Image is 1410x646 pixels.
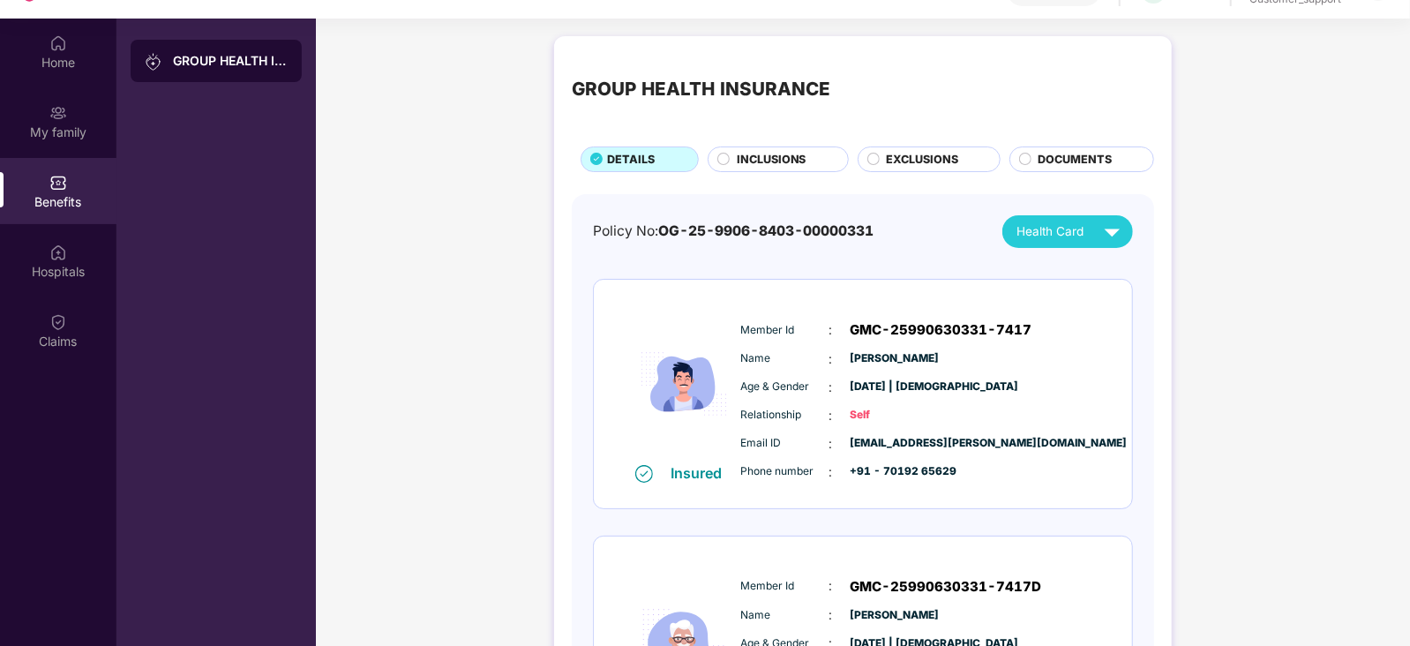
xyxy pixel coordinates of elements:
[741,435,829,452] span: Email ID
[1002,215,1133,248] button: Health Card
[635,465,653,483] img: svg+xml;base64,PHN2ZyB4bWxucz0iaHR0cDovL3d3dy53My5vcmcvMjAwMC9zdmciIHdpZHRoPSIxNiIgaGVpZ2h0PSIxNi...
[737,151,806,169] span: INCLUSIONS
[741,463,829,480] span: Phone number
[829,576,833,596] span: :
[741,322,829,339] span: Member Id
[1016,222,1084,241] span: Health Card
[593,221,874,243] div: Policy No:
[49,34,67,52] img: svg+xml;base64,PHN2ZyBpZD0iSG9tZSIgeG1sbnM9Imh0dHA6Ly93d3cudzMub3JnLzIwMDAvc3ZnIiB3aWR0aD0iMjAiIG...
[851,407,939,424] span: Self
[671,464,732,482] div: Insured
[851,576,1042,597] span: GMC-25990630331-7417D
[631,304,737,463] img: icon
[886,151,958,169] span: EXCLUSIONS
[49,174,67,192] img: svg+xml;base64,PHN2ZyBpZD0iQmVuZWZpdHMiIHhtbG5zPSJodHRwOi8vd3d3LnczLm9yZy8yMDAwL3N2ZyIgd2lkdGg9Ij...
[49,313,67,331] img: svg+xml;base64,PHN2ZyBpZD0iQ2xhaW0iIHhtbG5zPSJodHRwOi8vd3d3LnczLm9yZy8yMDAwL3N2ZyIgd2lkdGg9IjIwIi...
[49,104,67,122] img: svg+xml;base64,PHN2ZyB3aWR0aD0iMjAiIGhlaWdodD0iMjAiIHZpZXdCb3g9IjAgMCAyMCAyMCIgZmlsbD0ibm9uZSIgeG...
[829,378,833,397] span: :
[1097,216,1128,247] img: svg+xml;base64,PHN2ZyB4bWxucz0iaHR0cDovL3d3dy53My5vcmcvMjAwMC9zdmciIHZpZXdCb3g9IjAgMCAyNCAyNCIgd2...
[173,52,288,70] div: GROUP HEALTH INSURANCE
[1039,151,1113,169] span: DOCUMENTS
[607,151,655,169] span: DETAILS
[829,605,833,625] span: :
[741,407,829,424] span: Relationship
[49,244,67,261] img: svg+xml;base64,PHN2ZyBpZD0iSG9zcGl0YWxzIiB4bWxucz0iaHR0cDovL3d3dy53My5vcmcvMjAwMC9zdmciIHdpZHRoPS...
[829,320,833,340] span: :
[851,607,939,624] span: [PERSON_NAME]
[829,406,833,425] span: :
[741,379,829,395] span: Age & Gender
[741,350,829,367] span: Name
[851,319,1032,341] span: GMC-25990630331-7417
[829,462,833,482] span: :
[851,435,939,452] span: [EMAIL_ADDRESS][PERSON_NAME][DOMAIN_NAME]
[741,578,829,595] span: Member Id
[851,350,939,367] span: [PERSON_NAME]
[851,463,939,480] span: +91 - 70192 65629
[145,53,162,71] img: svg+xml;base64,PHN2ZyB3aWR0aD0iMjAiIGhlaWdodD0iMjAiIHZpZXdCb3g9IjAgMCAyMCAyMCIgZmlsbD0ibm9uZSIgeG...
[829,349,833,369] span: :
[829,434,833,454] span: :
[572,75,830,103] div: GROUP HEALTH INSURANCE
[851,379,939,395] span: [DATE] | [DEMOGRAPHIC_DATA]
[741,607,829,624] span: Name
[658,222,874,239] span: OG-25-9906-8403-00000331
